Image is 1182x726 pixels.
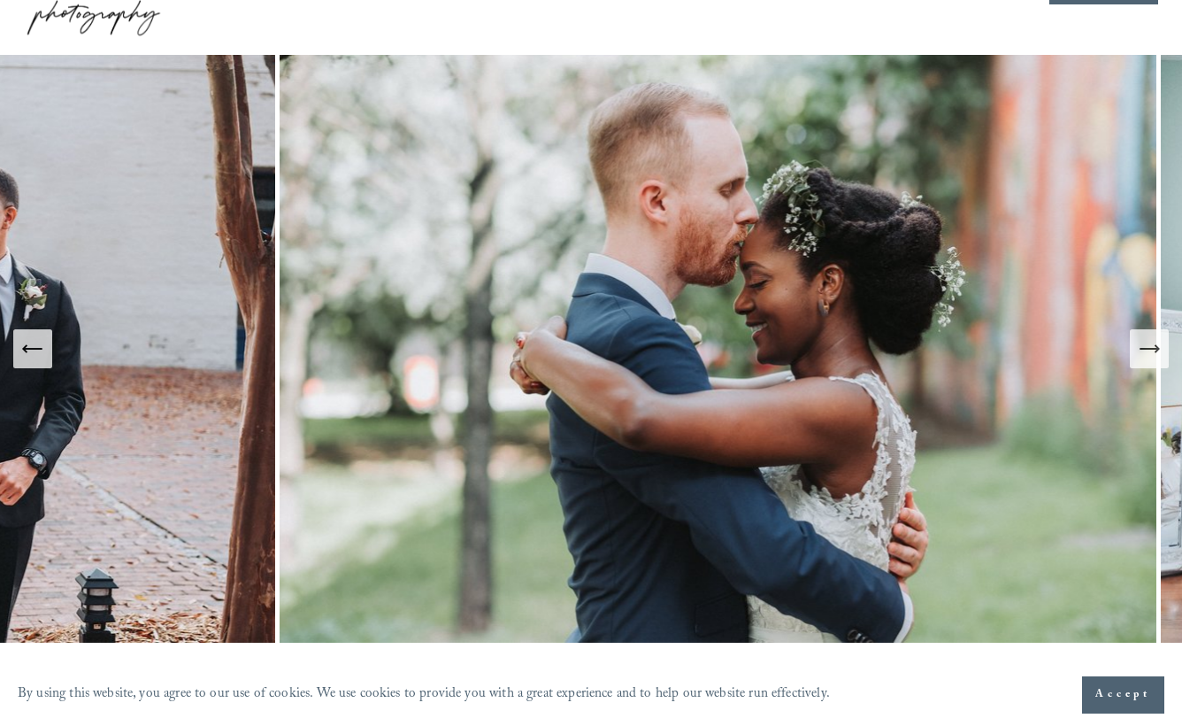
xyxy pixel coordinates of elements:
img: Raleigh Wedding Photographer [280,55,1161,643]
p: By using this website, you agree to our use of cookies. We use cookies to provide you with a grea... [18,682,830,708]
button: Previous Slide [13,329,52,368]
span: Accept [1095,686,1151,704]
button: Next Slide [1130,329,1169,368]
button: Accept [1082,676,1164,714]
